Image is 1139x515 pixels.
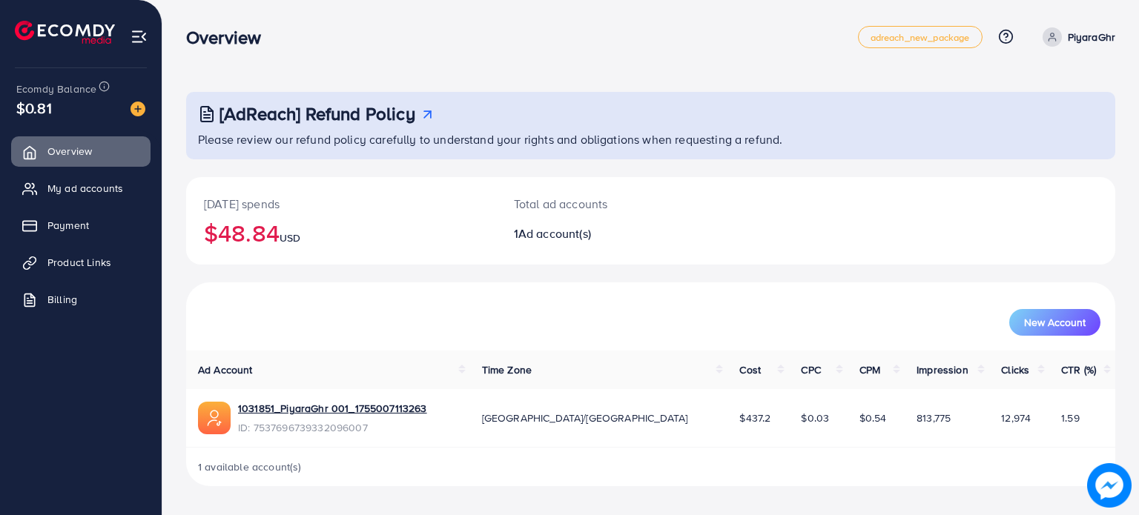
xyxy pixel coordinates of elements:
span: $437.2 [739,411,770,425]
h3: Overview [186,27,273,48]
img: logo [15,21,115,44]
a: My ad accounts [11,173,151,203]
a: Billing [11,285,151,314]
p: Total ad accounts [514,195,710,213]
span: Payment [47,218,89,233]
img: menu [131,28,148,45]
a: Overview [11,136,151,166]
a: Payment [11,210,151,240]
span: Ad account(s) [518,225,591,242]
span: Clicks [1001,362,1029,377]
span: $0.54 [859,411,887,425]
span: Billing [47,292,77,307]
span: CTR (%) [1061,362,1096,377]
span: Product Links [47,255,111,270]
p: PiyaraGhr [1068,28,1115,46]
span: ID: 7537696739332096007 [238,420,427,435]
span: 1.59 [1061,411,1080,425]
span: Overview [47,144,92,159]
h3: [AdReach] Refund Policy [219,103,415,124]
span: New Account [1024,317,1086,328]
a: adreach_new_package [858,26,983,48]
p: Please review our refund policy carefully to understand your rights and obligations when requesti... [198,130,1106,148]
span: Cost [739,362,761,377]
span: adreach_new_package [871,33,970,42]
span: Impression [917,362,968,377]
a: Product Links [11,247,151,277]
span: USD [280,230,300,245]
img: image [131,102,145,116]
span: [GEOGRAPHIC_DATA]/[GEOGRAPHIC_DATA] [482,411,688,425]
span: My ad accounts [47,181,123,196]
h2: $48.84 [204,219,478,247]
span: Ecomdy Balance [16,82,96,96]
img: ic-ads-acc.e4c84228.svg [198,402,231,434]
p: [DATE] spends [204,195,478,213]
button: New Account [1009,309,1100,336]
span: CPC [801,362,820,377]
img: image [1089,465,1131,507]
span: 1 available account(s) [198,459,302,474]
span: 12,974 [1001,411,1031,425]
a: 1031851_PiyaraGhr 001_1755007113263 [238,401,427,416]
span: $0.81 [16,97,52,119]
span: CPM [859,362,880,377]
span: 813,775 [917,411,951,425]
a: PiyaraGhr [1037,27,1115,47]
span: $0.03 [801,411,829,425]
span: Ad Account [198,362,253,377]
span: Time Zone [482,362,532,377]
h2: 1 [514,227,710,241]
